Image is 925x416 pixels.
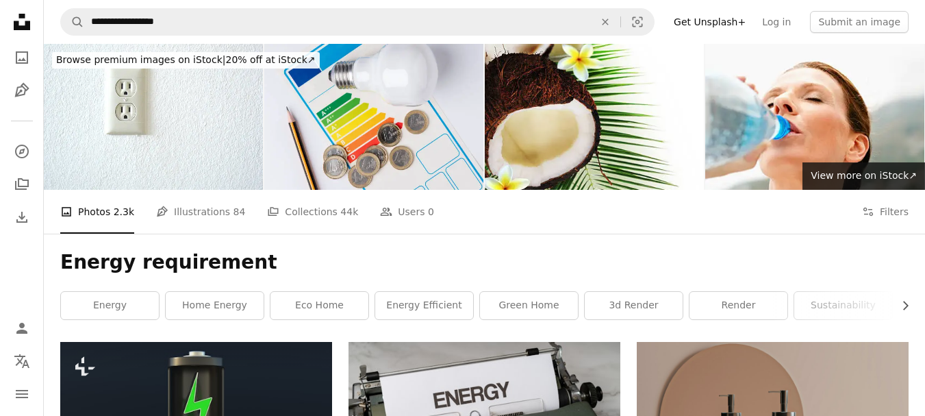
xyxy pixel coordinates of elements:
a: Photos [8,44,36,71]
a: green home [480,292,578,319]
button: Clear [590,9,620,35]
span: 0 [428,204,434,219]
a: home energy [166,292,264,319]
a: View more on iStock↗ [802,162,925,190]
button: Visual search [621,9,654,35]
a: energy efficient [375,292,473,319]
button: Search Unsplash [61,9,84,35]
button: Language [8,347,36,375]
img: Mature woman drinking water from bottle [705,44,924,190]
a: 3d render [585,292,683,319]
div: 20% off at iStock ↗ [52,52,320,69]
a: Users 0 [380,190,434,234]
a: Illustrations [8,77,36,104]
img: Wall socket [44,44,263,190]
span: View more on iStock ↗ [811,170,917,181]
button: Submit an image [810,11,909,33]
a: sustainability [794,292,892,319]
button: scroll list to the right [893,292,909,319]
a: Home — Unsplash [8,8,36,38]
span: 44k [340,204,358,219]
a: Illustrations 84 [156,190,245,234]
a: energy [61,292,159,319]
button: Filters [862,190,909,234]
a: Collections 44k [267,190,358,234]
a: eco home [270,292,368,319]
img: Energy efficiency scale with a light bulb, a pencil to make calculations and coins representing t... [264,44,483,190]
a: Battery empty, Red color low level indicator and green charging lightning on black background. El... [60,404,332,416]
a: Get Unsplash+ [666,11,754,33]
a: Collections [8,171,36,198]
a: Download History [8,204,36,231]
span: Browse premium images on iStock | [56,54,225,65]
span: 84 [233,204,246,219]
form: Find visuals sitewide [60,8,655,36]
a: render [689,292,787,319]
img: Coconut with glass of milk [485,44,704,190]
h1: Energy requirement [60,250,909,275]
button: Menu [8,380,36,408]
a: Browse premium images on iStock|20% off at iStock↗ [44,44,328,77]
a: Log in [754,11,799,33]
a: Log in / Sign up [8,315,36,342]
a: Explore [8,138,36,165]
